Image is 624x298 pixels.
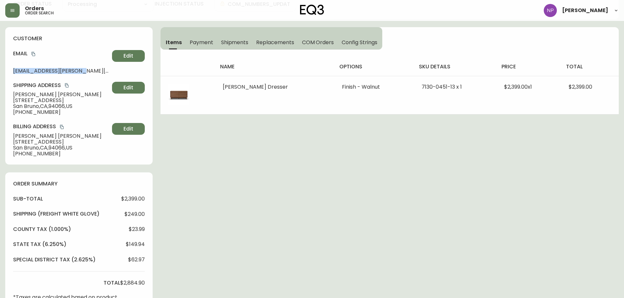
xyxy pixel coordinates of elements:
[123,84,133,91] span: Edit
[64,82,70,89] button: copy
[256,39,294,46] span: Replacements
[504,83,532,91] span: $2,399.00 x 1
[220,63,329,70] h4: name
[13,109,109,115] span: [PHONE_NUMBER]
[123,52,133,60] span: Edit
[168,84,189,105] img: 34775fdd-1fcb-4888-aa58-66632fb7f82aOptional[marcel-double-walnut-dresser].jpg
[112,50,145,62] button: Edit
[544,4,557,17] img: 50f1e64a3f95c89b5c5247455825f96f
[13,180,145,187] h4: order summary
[25,11,54,15] h5: order search
[300,5,324,15] img: logo
[13,195,43,202] h4: sub-total
[13,92,109,97] span: [PERSON_NAME] [PERSON_NAME]
[419,63,491,70] h4: sku details
[129,226,145,232] span: $23.99
[104,279,120,287] h4: total
[562,8,608,13] span: [PERSON_NAME]
[190,39,213,46] span: Payment
[128,257,145,263] span: $62.97
[112,82,145,94] button: Edit
[339,63,408,70] h4: options
[302,39,334,46] span: COM Orders
[59,124,65,130] button: copy
[566,63,614,70] h4: total
[13,97,109,103] span: [STREET_ADDRESS]
[13,226,71,233] h4: county tax (1.000%)
[342,84,406,90] li: Finish - Walnut
[13,210,100,218] h4: Shipping ( Freight White Glove )
[13,241,66,248] h4: state tax (6.250%)
[30,51,37,57] button: copy
[166,39,182,46] span: Items
[13,103,109,109] span: San Bruno , CA , 94066 , US
[13,82,109,89] h4: Shipping Address
[569,83,592,91] span: $2,399.00
[13,151,109,157] span: [PHONE_NUMBER]
[112,123,145,135] button: Edit
[422,83,462,91] span: 7130-0451-13 x 1
[13,256,96,263] h4: special district tax (2.625%)
[13,133,109,139] span: [PERSON_NAME] [PERSON_NAME]
[13,35,145,42] h4: customer
[25,6,44,11] span: Orders
[123,125,133,132] span: Edit
[221,39,249,46] span: Shipments
[13,50,109,57] h4: Email
[13,139,109,145] span: [STREET_ADDRESS]
[501,63,555,70] h4: price
[13,145,109,151] span: San Bruno , CA , 94066 , US
[124,211,145,217] span: $249.00
[223,83,288,91] span: [PERSON_NAME] Dresser
[121,196,145,202] span: $2,399.00
[342,39,377,46] span: Config Strings
[13,68,109,74] span: [EMAIL_ADDRESS][PERSON_NAME][DOMAIN_NAME]
[126,241,145,247] span: $149.94
[120,280,145,286] span: $2,884.90
[13,123,109,130] h4: Billing Address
